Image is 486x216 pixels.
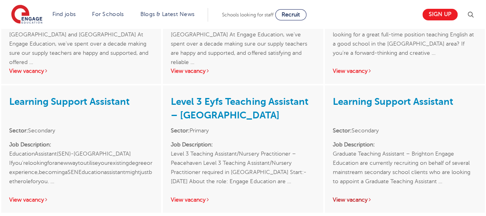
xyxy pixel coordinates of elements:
p: Graduate Teaching Assistant – Brighton Engage Education are currently recruiting on behalf of sev... [333,140,477,186]
strong: Job Description: [9,142,51,148]
p: Level 3 Teaching Assistant/Nursery Practitioner – Peacehaven Level 3 Teaching Assistant/Nursery P... [171,140,315,186]
a: Find jobs [52,11,76,17]
a: Learning Support Assistant [9,96,130,107]
a: View vacancy [9,68,48,74]
a: Blogs & Latest News [140,11,195,17]
span: Recruit [282,12,300,18]
li: Secondary [9,126,153,135]
a: Level 3 Eyfs Teaching Assistant – [GEOGRAPHIC_DATA] [171,96,308,121]
a: View vacancy [171,197,210,203]
strong: Job Description: [171,142,213,148]
a: View vacancy [333,197,372,203]
p: Supply Teachers Needed for Secondary Schools across [GEOGRAPHIC_DATA] At Engage Education, we’ve ... [171,12,315,58]
a: View vacancy [9,197,48,203]
span: Schools looking for staff [222,12,274,18]
img: Engage Education [11,5,42,25]
a: Sign up [422,9,458,20]
a: Learning Support Assistant [333,96,453,107]
a: View vacancy [333,68,372,74]
strong: Sector: [333,128,352,134]
strong: Sector: [171,128,190,134]
p: Supply Teachers Needed for Secondary Schools across [GEOGRAPHIC_DATA] and [GEOGRAPHIC_DATA] At En... [9,12,153,58]
a: Recruit [275,9,306,20]
a: For Schools [92,11,124,17]
li: Secondary [333,126,477,135]
strong: Job Description: [333,142,375,148]
p: EducationAssistant(SEN)-[GEOGRAPHIC_DATA] Ifyou’relookingforanewwaytoutiliseyourexistingdegreeore... [9,140,153,186]
li: Primary [171,126,315,135]
strong: Sector: [9,128,28,134]
p: English teacher – [GEOGRAPHIC_DATA] Are you looking for a great full-time position teaching Engli... [333,12,477,58]
a: View vacancy [171,68,210,74]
